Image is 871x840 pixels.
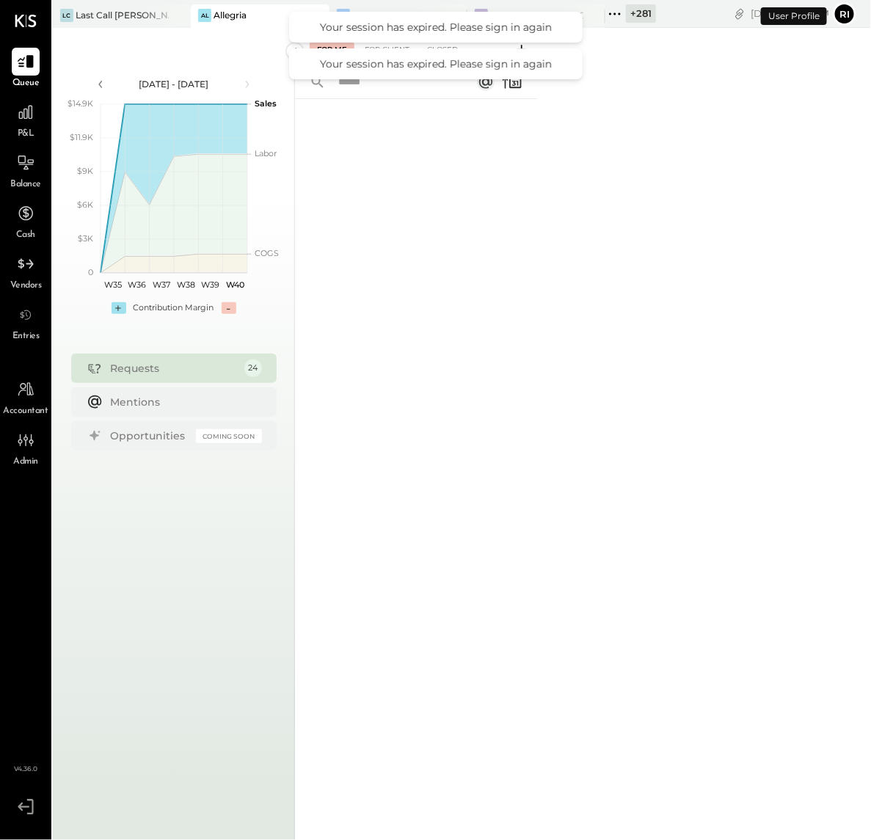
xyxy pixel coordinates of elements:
button: Ri [833,2,856,26]
div: + 281 [626,4,656,23]
div: EC [475,9,488,22]
div: Requests [111,361,237,376]
span: Admin [13,456,38,469]
text: $11.9K [70,132,93,142]
div: Your session has expired. Please sign in again [304,57,568,70]
text: W38 [177,280,195,290]
a: Balance [1,149,51,191]
div: Opportunities [111,428,189,443]
text: COGS [255,248,279,258]
span: Entries [12,330,40,343]
span: Cash [16,229,35,242]
text: 0 [88,267,93,277]
text: W35 [103,280,121,290]
text: W40 [225,280,244,290]
text: Labor [255,148,277,158]
div: + [112,302,126,314]
span: Vendors [10,280,42,293]
div: Wild Heart Brewing Company [352,9,445,21]
a: Admin [1,426,51,469]
text: $3K [78,233,93,244]
div: [DATE] - [DATE] [112,78,236,90]
text: W37 [153,280,170,290]
div: Epicurean Condo LLC [490,9,583,21]
div: Your session has expired. Please sign in again [304,21,568,34]
text: W39 [201,280,219,290]
span: Queue [12,77,40,90]
a: Cash [1,200,51,242]
a: Accountant [1,376,51,418]
text: $9K [77,166,93,176]
a: Entries [1,301,51,343]
div: - [222,302,236,314]
div: User Profile [761,7,827,25]
div: WH [337,9,350,22]
text: Sales [255,98,277,109]
div: Coming Soon [196,429,262,443]
div: copy link [732,6,747,21]
div: [DATE] [751,7,829,21]
span: Accountant [4,405,48,418]
div: Last Call [PERSON_NAME], LLC [76,9,169,21]
div: 24 [244,359,262,377]
div: Mentions [111,395,255,409]
text: W36 [128,280,146,290]
span: P&L [18,128,34,141]
div: Allegria [214,9,247,21]
text: $6K [77,200,93,210]
a: Queue [1,48,51,90]
div: LC [60,9,73,22]
div: Contribution Margin [134,302,214,314]
text: $14.9K [68,98,93,109]
a: P&L [1,98,51,141]
div: Al [198,9,211,22]
a: Vendors [1,250,51,293]
span: Balance [10,178,41,191]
